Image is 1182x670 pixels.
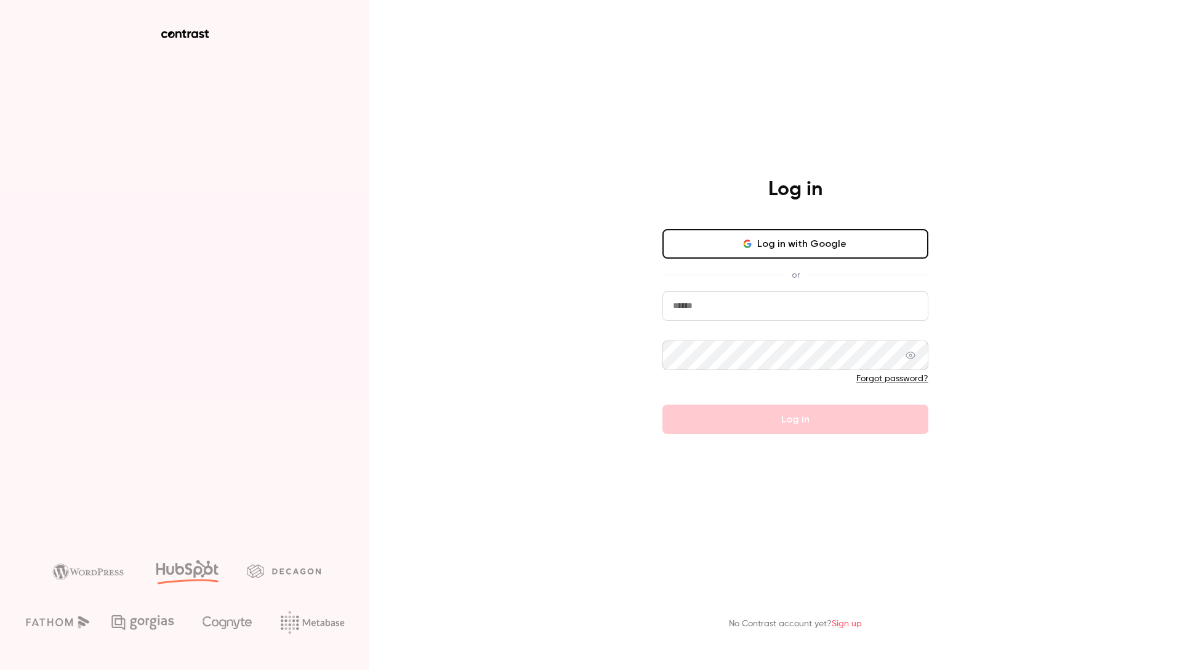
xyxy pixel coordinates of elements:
[832,620,862,628] a: Sign up
[786,268,806,281] span: or
[856,374,928,383] a: Forgot password?
[729,618,862,631] p: No Contrast account yet?
[662,229,928,259] button: Log in with Google
[247,564,321,578] img: decagon
[768,177,822,202] h4: Log in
